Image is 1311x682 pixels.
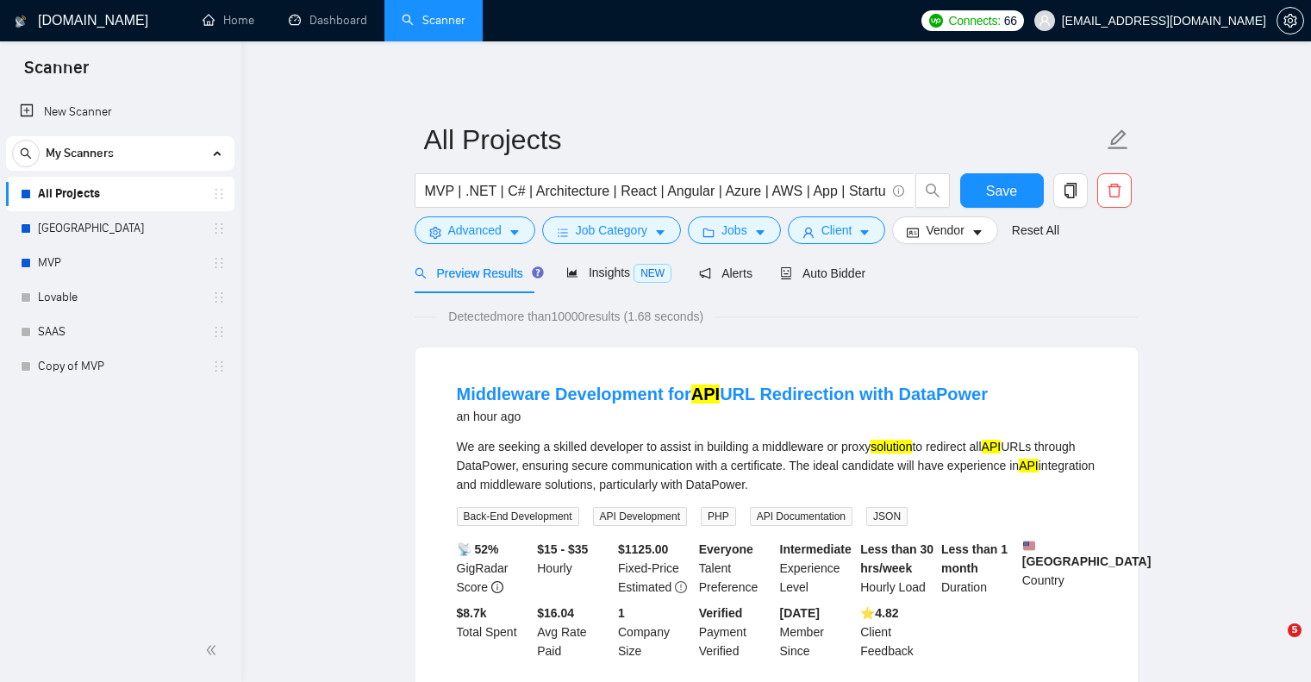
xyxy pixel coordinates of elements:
b: Less than 30 hrs/week [860,542,933,575]
span: holder [212,222,226,235]
span: Client [821,221,852,240]
span: holder [212,187,226,201]
img: logo [15,8,27,35]
button: setting [1277,7,1304,34]
a: Reset All [1012,221,1059,240]
mark: API [1019,459,1039,472]
button: copy [1053,173,1088,208]
b: 1 [618,606,625,620]
span: caret-down [754,226,766,239]
span: NEW [634,264,671,283]
b: $ 8.7k [457,606,487,620]
div: Hourly Load [857,540,938,597]
a: MVP [38,246,202,280]
span: search [916,183,949,198]
b: [DATE] [780,606,820,620]
span: search [415,267,427,279]
div: an hour ago [457,406,988,427]
input: Search Freelance Jobs... [425,180,885,202]
span: double-left [205,641,222,659]
span: API Development [593,507,687,526]
span: setting [429,226,441,239]
span: user [802,226,815,239]
span: Vendor [926,221,964,240]
a: All Projects [38,177,202,211]
div: Hourly [534,540,615,597]
span: Preview Results [415,266,539,280]
a: searchScanner [402,13,465,28]
span: area-chart [566,266,578,278]
span: caret-down [858,226,871,239]
span: PHP [701,507,736,526]
span: Connects: [948,11,1000,30]
b: $15 - $35 [537,542,588,556]
span: search [13,147,39,160]
mark: API [691,385,720,404]
span: idcard [907,226,919,239]
div: Member Since [777,604,858,660]
span: notification [699,267,711,279]
img: upwork-logo.png [929,14,943,28]
span: folder [702,226,715,239]
span: Estimated [618,580,671,594]
a: dashboardDashboard [289,13,367,28]
b: $16.04 [537,606,574,620]
a: setting [1277,14,1304,28]
div: Experience Level [777,540,858,597]
b: ⭐️ 4.82 [860,606,898,620]
span: Job Category [576,221,647,240]
span: JSON [866,507,908,526]
button: userClientcaret-down [788,216,886,244]
span: Auto Bidder [780,266,865,280]
span: Alerts [699,266,752,280]
span: info-circle [893,185,904,197]
b: $ 1125.00 [618,542,668,556]
button: idcardVendorcaret-down [892,216,997,244]
span: Insights [566,266,671,279]
span: user [1039,15,1051,27]
span: Save [986,180,1017,202]
li: My Scanners [6,136,234,384]
span: Back-End Development [457,507,579,526]
b: Everyone [699,542,753,556]
div: Payment Verified [696,604,777,660]
span: holder [212,291,226,304]
span: holder [212,325,226,339]
span: setting [1277,14,1303,28]
span: Detected more than 10000 results (1.68 seconds) [436,307,715,326]
mark: solution [871,440,912,454]
span: Scanner [10,55,103,91]
span: exclamation-circle [675,581,687,593]
b: [GEOGRAPHIC_DATA] [1022,540,1152,568]
button: folderJobscaret-down [688,216,781,244]
a: Copy of MVP [38,349,202,384]
div: Total Spent [453,604,534,660]
div: Fixed-Price [615,540,696,597]
a: Middleware Development forAPIURL Redirection with DataPower [457,385,988,404]
button: search [915,173,950,208]
div: We are seeking a skilled developer to assist in building a middleware or proxy to redirect all UR... [457,437,1096,494]
div: Company Size [615,604,696,660]
b: Less than 1 month [941,542,1008,575]
span: holder [212,256,226,270]
b: Verified [699,606,743,620]
a: New Scanner [20,95,221,129]
div: Avg Rate Paid [534,604,615,660]
div: Talent Preference [696,540,777,597]
span: My Scanners [46,136,114,171]
a: [GEOGRAPHIC_DATA] [38,211,202,246]
span: bars [557,226,569,239]
span: API Documentation [750,507,852,526]
span: Jobs [721,221,747,240]
span: caret-down [509,226,521,239]
input: Scanner name... [424,118,1103,161]
b: 📡 52% [457,542,499,556]
span: 66 [1004,11,1017,30]
span: caret-down [971,226,983,239]
button: barsJob Categorycaret-down [542,216,681,244]
mark: API [982,440,1002,454]
div: Country [1019,540,1100,597]
a: homeHome [203,13,254,28]
span: caret-down [654,226,666,239]
img: 🇺🇸 [1023,540,1035,552]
